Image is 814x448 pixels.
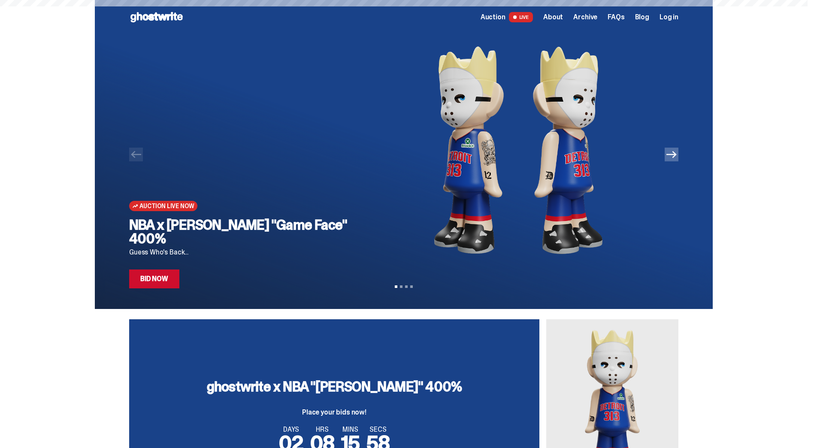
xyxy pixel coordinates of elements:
button: Next [665,148,678,161]
span: Auction [481,14,505,21]
button: Previous [129,148,143,161]
h2: NBA x [PERSON_NAME] "Game Face" 400% [129,218,358,245]
h3: ghostwrite x NBA "[PERSON_NAME]" 400% [207,380,462,394]
a: Log in [660,14,678,21]
a: About [543,14,563,21]
a: Blog [635,14,649,21]
button: View slide 2 [400,285,402,288]
span: MINS [341,426,360,433]
p: Place your bids now! [207,409,462,416]
span: SECS [366,426,390,433]
button: View slide 4 [410,285,413,288]
button: View slide 1 [395,285,397,288]
img: NBA x Eminem "Game Face" 400% [372,34,665,266]
button: View slide 3 [405,285,408,288]
a: Auction LIVE [481,12,533,22]
span: Auction Live Now [139,203,194,209]
span: HRS [310,426,334,433]
a: Bid Now [129,269,179,288]
a: FAQs [608,14,624,21]
p: Guess Who's Back... [129,249,358,256]
span: DAYS [279,426,303,433]
span: LIVE [509,12,533,22]
a: Archive [573,14,597,21]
